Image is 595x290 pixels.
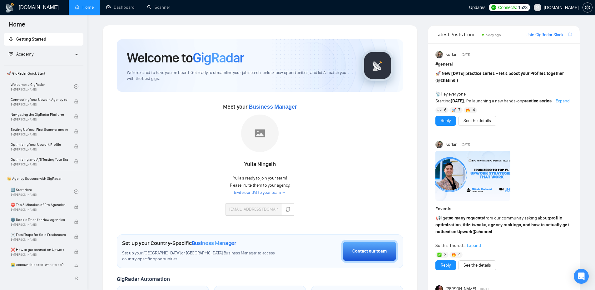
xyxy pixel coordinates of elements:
[74,234,78,239] span: lock
[437,108,442,112] img: 👀
[444,252,447,258] span: 2
[11,208,68,212] span: By [PERSON_NAME]
[223,103,297,110] span: Meet your
[241,115,279,152] img: placeholder.png
[16,37,46,42] span: Getting Started
[435,215,569,234] strong: profile optimization, title tweaks, agency rankings, and how to actually get noticed on Upwork
[435,71,564,104] span: Hey everyone, Starting , I’m launching a new hands-on ...
[230,183,290,188] span: Please invite them to your agency.
[11,185,74,199] a: 1️⃣ Start HereBy[PERSON_NAME]
[74,114,78,119] span: lock
[11,148,68,151] span: By [PERSON_NAME]
[458,116,496,126] button: See the details
[11,111,68,118] span: Navigating the GigRadar Platform
[122,240,236,247] h1: Set up your Country-Specific
[11,253,68,257] span: By [PERSON_NAME]
[11,80,74,93] a: Welcome to GigRadarBy[PERSON_NAME]
[74,204,78,209] span: lock
[9,52,33,57] span: Academy
[451,98,464,104] strong: [DATE]
[464,117,491,124] a: See the details
[285,207,290,212] span: copy
[249,104,297,110] span: Business Manager
[462,142,470,147] span: [DATE]
[445,141,458,148] span: Korlan
[4,67,83,80] span: 🚀 GigRadar Quick Start
[127,70,352,82] span: We're excited to have you on board. Get ready to streamline your job search, unlock new opportuni...
[352,248,387,255] div: Contact our team
[11,232,68,238] span: ☠️ Fatal Traps for Solo Freelancers
[437,78,457,83] span: @channel
[568,32,572,37] a: export
[9,37,13,41] span: rocket
[11,118,68,121] span: By [PERSON_NAME]
[16,52,33,57] span: Academy
[74,99,78,104] span: lock
[74,129,78,134] span: lock
[452,108,456,112] img: 🚀
[574,269,589,284] div: Open Intercom Messenger
[583,5,592,10] span: setting
[11,156,68,163] span: Optimizing and A/B Testing Your Scanner for Better Results
[11,103,68,106] span: By [PERSON_NAME]
[122,250,288,262] span: Set up your [GEOGRAPHIC_DATA] or [GEOGRAPHIC_DATA] Business Manager to access country-specific op...
[341,240,398,263] button: Contact our team
[234,190,286,196] a: Invite our BM to your team →
[4,172,83,185] span: 👑 Agency Success with GigRadar
[444,107,447,113] span: 6
[147,5,170,10] a: searchScanner
[522,98,552,104] strong: practice series
[464,262,491,269] a: See the details
[435,51,443,58] img: Korlan
[441,262,451,269] a: Reply
[192,240,236,247] span: Business Manager
[462,52,470,57] span: [DATE]
[583,2,593,12] button: setting
[11,133,68,136] span: By [PERSON_NAME]
[11,163,68,166] span: By [PERSON_NAME]
[435,61,572,68] h1: # general
[518,4,528,11] span: 1523
[535,5,540,10] span: user
[193,49,244,66] span: GigRadar
[4,20,30,33] span: Home
[445,51,458,58] span: Korlan
[441,117,451,124] a: Reply
[435,141,443,148] img: Korlan
[435,31,480,38] span: Latest Posts from the GigRadar Community
[11,126,68,133] span: Setting Up Your First Scanner and Auto-Bidder
[583,5,593,10] a: setting
[74,159,78,164] span: lock
[435,151,510,201] img: F09A0G828LC-Nikola%20Kocheski.png
[435,260,456,270] button: Reply
[458,107,460,113] span: 7
[452,253,456,257] img: 🔥
[11,223,68,227] span: By [PERSON_NAME]
[435,215,569,248] span: I get from our community asking about So this Thursd...
[491,5,496,10] img: upwork-logo.png
[74,144,78,149] span: lock
[437,253,442,257] img: ✅
[473,229,492,234] span: @channel
[74,275,81,282] span: double-left
[11,202,68,208] span: ⛔ Top 3 Mistakes of Pro Agencies
[74,219,78,224] span: lock
[449,215,484,221] strong: so many requests
[458,260,496,270] button: See the details
[435,116,456,126] button: Reply
[473,107,475,113] span: 4
[362,50,393,81] img: gigradar-logo.png
[233,175,287,181] span: Yulia is ready to join your team!
[556,98,570,104] span: Expand
[435,91,441,97] span: 📡
[5,3,15,13] img: logo
[127,49,244,66] h1: Welcome to
[486,33,501,37] span: a day ago
[11,96,68,103] span: Connecting Your Upwork Agency to GigRadar
[75,5,94,10] a: homeHome
[4,33,83,46] li: Getting Started
[226,159,294,170] div: Yulia Ningsih
[11,262,68,268] span: 😭 Account blocked: what to do?
[435,71,441,76] span: 🚀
